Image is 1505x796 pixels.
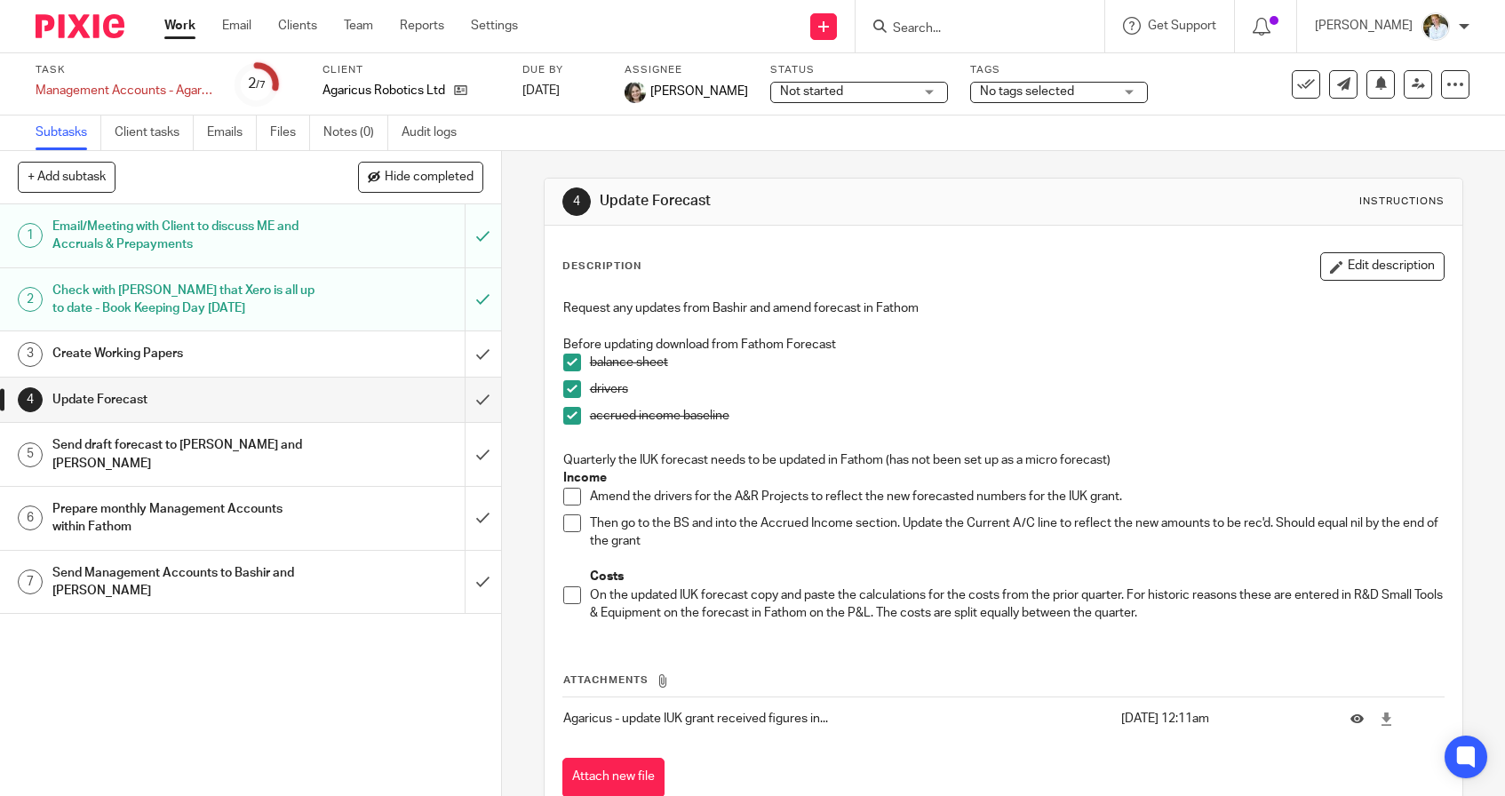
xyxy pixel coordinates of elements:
[1359,195,1445,209] div: Instructions
[590,488,1444,505] p: Amend the drivers for the A&R Projects to reflect the new forecasted numbers for the IUK grant.
[562,259,641,274] p: Description
[400,17,444,35] a: Reports
[1380,710,1393,728] a: Download
[36,14,124,38] img: Pixie
[322,63,500,77] label: Client
[270,115,310,150] a: Files
[358,162,483,192] button: Hide completed
[625,63,748,77] label: Assignee
[563,675,649,685] span: Attachments
[563,451,1444,469] p: Quarterly the IUK forecast needs to be updated in Fathom (has not been set up as a micro forecast)
[1121,710,1324,728] p: [DATE] 12:11am
[256,80,266,90] small: /7
[522,84,560,97] span: [DATE]
[970,63,1148,77] label: Tags
[590,514,1444,551] p: Then go to the BS and into the Accrued Income section. Update the Current A/C line to reflect the...
[52,560,315,605] h1: Send Management Accounts to Bashir and [PERSON_NAME]
[36,63,213,77] label: Task
[52,277,315,322] h1: Check with [PERSON_NAME] that Xero is all up to date - Book Keeping Day [DATE]
[590,586,1444,623] p: On the updated IUK forecast copy and paste the calculations for the costs from the prior quarter....
[207,115,257,150] a: Emails
[18,387,43,412] div: 4
[1421,12,1450,41] img: sarah-royle.jpg
[563,710,1111,728] p: Agaricus - update IUK grant received figures in...
[115,115,194,150] a: Client tasks
[18,442,43,467] div: 5
[590,407,1444,425] p: accrued income baseline
[222,17,251,35] a: Email
[562,187,591,216] div: 4
[625,82,646,103] img: barbara-raine-.jpg
[164,17,195,35] a: Work
[52,432,315,477] h1: Send draft forecast to [PERSON_NAME] and [PERSON_NAME]
[471,17,518,35] a: Settings
[563,336,1444,354] p: Before updating download from Fathom Forecast
[52,496,315,541] h1: Prepare monthly Management Accounts within Fathom
[590,380,1444,398] p: drivers
[52,213,315,259] h1: Email/Meeting with Client to discuss ME and Accruals & Prepayments
[344,17,373,35] a: Team
[590,570,624,583] strong: Costs
[563,299,1444,317] p: Request any updates from Bashir and amend forecast in Fathom
[322,82,445,99] p: Agaricus Robotics Ltd
[278,17,317,35] a: Clients
[18,162,115,192] button: + Add subtask
[18,287,43,312] div: 2
[563,472,607,484] strong: Income
[1320,252,1445,281] button: Edit description
[18,223,43,248] div: 1
[323,115,388,150] a: Notes (0)
[600,192,1041,211] h1: Update Forecast
[980,85,1074,98] span: No tags selected
[590,354,1444,371] p: balance sheet
[18,342,43,367] div: 3
[36,82,213,99] div: Management Accounts - Agaricus Robotics - July
[650,83,748,100] span: [PERSON_NAME]
[385,171,474,185] span: Hide completed
[248,74,266,94] div: 2
[891,21,1051,37] input: Search
[36,115,101,150] a: Subtasks
[770,63,948,77] label: Status
[18,569,43,594] div: 7
[402,115,470,150] a: Audit logs
[52,386,315,413] h1: Update Forecast
[780,85,843,98] span: Not started
[1148,20,1216,32] span: Get Support
[18,505,43,530] div: 6
[52,340,315,367] h1: Create Working Papers
[522,63,602,77] label: Due by
[1315,17,1413,35] p: [PERSON_NAME]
